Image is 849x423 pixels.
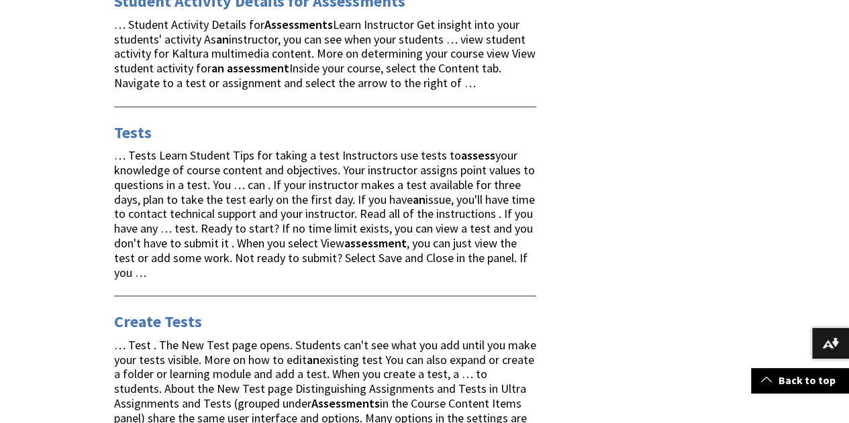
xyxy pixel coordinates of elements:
strong: assessment [344,235,407,251]
a: Back to top [751,368,849,393]
span: … Student Activity Details for Learn Instructor Get insight into your students' activity As instr... [114,17,536,90]
span: … Tests Learn Student Tips for taking a test Instructors use tests to your knowledge of course co... [114,147,535,280]
strong: an [216,32,229,47]
strong: Assessments [264,17,333,32]
strong: an [211,60,224,76]
a: Create Tests [114,311,202,333]
strong: an [307,352,319,367]
strong: Assessments [311,396,380,411]
strong: assess [461,147,495,163]
strong: an [413,192,426,207]
strong: assessment [227,60,289,76]
a: Tests [114,122,152,143]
